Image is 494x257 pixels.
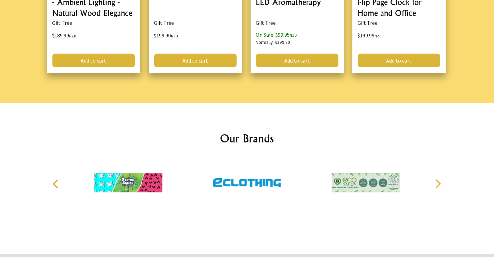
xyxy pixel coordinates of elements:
[213,157,281,208] img: Eclothing
[358,54,440,67] a: Add to cart
[52,54,135,67] a: Add to cart
[256,54,338,67] a: Add to cart
[49,176,64,191] button: Previous
[332,157,400,208] img: ECO NATION
[154,54,237,67] a: Add to cart
[430,176,445,191] button: Next
[46,130,449,147] h2: Our Brands
[94,157,162,208] img: DOCTOR SQUISH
